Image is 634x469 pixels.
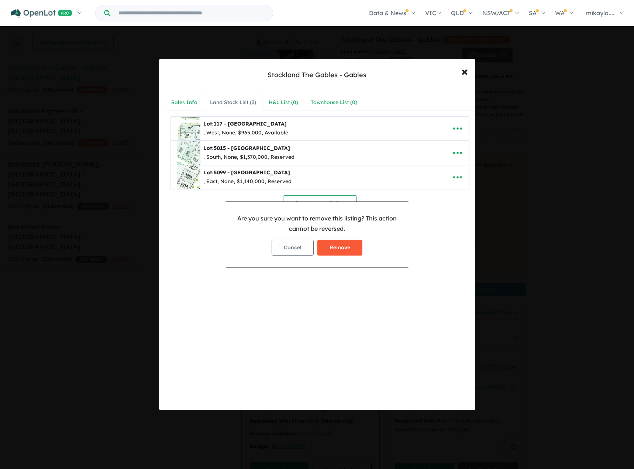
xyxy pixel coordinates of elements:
[317,240,362,256] button: Remove
[272,240,314,256] button: Cancel
[112,5,271,21] input: Try estate name, suburb, builder or developer
[11,9,72,18] img: Openlot PRO Logo White
[231,213,403,233] p: Are you sure you want to remove this listing? This action cannot be reversed.
[586,9,614,17] span: mikayla....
